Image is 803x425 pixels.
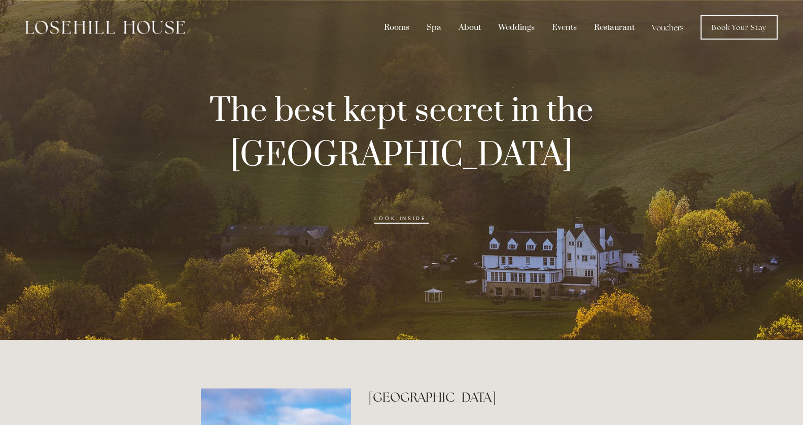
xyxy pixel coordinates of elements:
[25,21,185,34] img: Losehill House
[544,18,584,37] div: Events
[491,18,542,37] div: Weddings
[644,18,691,37] a: Vouchers
[376,18,417,37] div: Rooms
[419,18,449,37] div: Spa
[210,90,601,176] strong: The best kept secret in the [GEOGRAPHIC_DATA]
[368,388,602,406] h2: [GEOGRAPHIC_DATA]
[451,18,488,37] div: About
[701,15,778,40] a: Book Your Stay
[374,216,429,224] a: look inside
[586,18,642,37] div: Restaurant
